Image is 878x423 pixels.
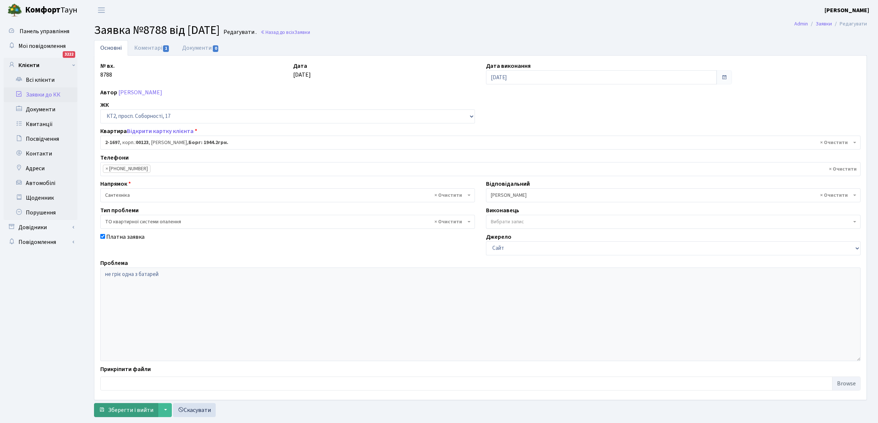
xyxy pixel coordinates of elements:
[100,365,151,374] label: Прикріпити файли
[4,176,77,190] a: Автомобілі
[4,117,77,132] a: Квитанції
[94,22,220,39] span: Заявка №8788 від [DATE]
[128,40,176,56] a: Коментарі
[136,139,149,146] b: 00123
[434,192,462,199] span: Видалити всі елементи
[4,190,77,205] a: Щоденник
[118,88,162,97] a: [PERSON_NAME]
[105,139,851,146] span: <b>2-1697</b>, корп.: <b>00123</b>, Заярна Анна Анатоліївна, <b>Борг: 1944.2грн.</b>
[4,132,77,146] a: Посвідчення
[4,161,77,176] a: Адреси
[829,165,857,173] span: Видалити всі елементи
[94,40,128,56] a: Основні
[100,153,129,162] label: Телефони
[486,206,519,215] label: Виконавець
[4,24,77,39] a: Панель управління
[100,206,139,215] label: Тип проблеми
[108,406,153,414] span: Зберегти і вийти
[288,62,480,84] div: [DATE]
[4,220,77,235] a: Довідники
[434,218,462,226] span: Видалити всі елементи
[491,218,524,226] span: Вибрати запис
[486,233,511,241] label: Джерело
[783,16,878,32] nav: breadcrumb
[105,165,108,172] span: ×
[100,268,861,361] textarea: не гріє одна з батарей
[100,127,197,136] label: Квартира
[105,139,120,146] b: 2-1697
[100,88,117,97] label: Автор
[100,179,131,188] label: Напрямок
[222,29,257,36] small: Редагувати .
[4,146,77,161] a: Контакти
[213,45,219,52] span: 0
[820,139,848,146] span: Видалити всі елементи
[491,192,851,199] span: Тихонов М.М.
[18,42,66,50] span: Мої повідомлення
[825,6,869,15] a: [PERSON_NAME]
[486,62,531,70] label: Дата виконання
[4,205,77,220] a: Порушення
[163,45,169,52] span: 1
[63,51,75,58] div: 3222
[825,6,869,14] b: [PERSON_NAME]
[4,58,77,73] a: Клієнти
[7,3,22,18] img: logo.png
[100,101,109,109] label: ЖК
[100,62,115,70] label: № вх.
[103,165,150,173] li: (067) 401-01-01
[486,179,530,188] label: Відповідальний
[25,4,60,16] b: Комфорт
[95,62,288,84] div: 8788
[4,39,77,53] a: Мої повідомлення3222
[92,4,111,16] button: Переключити навігацію
[173,403,216,417] a: Скасувати
[4,87,77,102] a: Заявки до КК
[127,127,194,135] a: Відкрити картку клієнта
[816,20,832,28] a: Заявки
[486,188,861,202] span: Тихонов М.М.
[94,403,158,417] button: Зберегти і вийти
[4,235,77,249] a: Повідомлення
[176,40,225,56] a: Документи
[4,73,77,87] a: Всі клієнти
[25,4,77,17] span: Таун
[832,20,867,28] li: Редагувати
[100,215,475,229] span: ТО квартирної системи опалення
[293,62,307,70] label: Дата
[820,192,848,199] span: Видалити всі елементи
[105,218,466,226] span: ТО квартирної системи опалення
[188,139,228,146] b: Борг: 1944.2грн.
[20,27,69,35] span: Панель управління
[294,29,310,36] span: Заявки
[4,102,77,117] a: Документи
[794,20,808,28] a: Admin
[106,233,145,241] label: Платна заявка
[260,29,310,36] a: Назад до всіхЗаявки
[100,188,475,202] span: Сантехніка
[105,192,466,199] span: Сантехніка
[100,136,861,150] span: <b>2-1697</b>, корп.: <b>00123</b>, Заярна Анна Анатоліївна, <b>Борг: 1944.2грн.</b>
[100,259,128,268] label: Проблема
